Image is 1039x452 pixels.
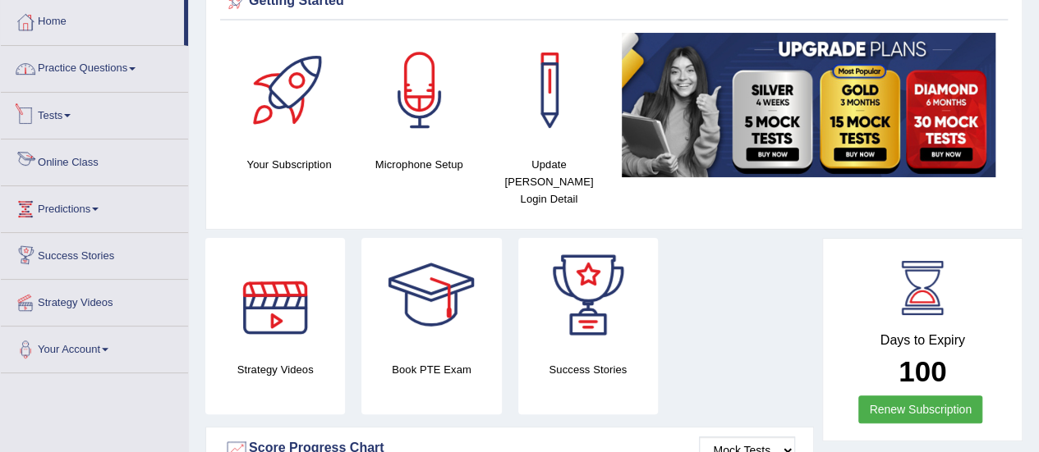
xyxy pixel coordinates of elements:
a: Strategy Videos [1,280,188,321]
h4: Update [PERSON_NAME] Login Detail [492,156,605,208]
a: Predictions [1,186,188,227]
img: small5.jpg [622,33,995,177]
a: Tests [1,93,188,134]
h4: Days to Expiry [841,333,1004,348]
a: Practice Questions [1,46,188,87]
a: Renew Subscription [858,395,982,423]
b: 100 [899,355,946,387]
h4: Microphone Setup [362,156,476,173]
a: Your Account [1,326,188,368]
h4: Strategy Videos [205,361,345,378]
a: Success Stories [1,233,188,274]
h4: Your Subscription [232,156,346,173]
h4: Success Stories [518,361,658,378]
a: Online Class [1,139,188,180]
h4: Book PTE Exam [361,361,501,378]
